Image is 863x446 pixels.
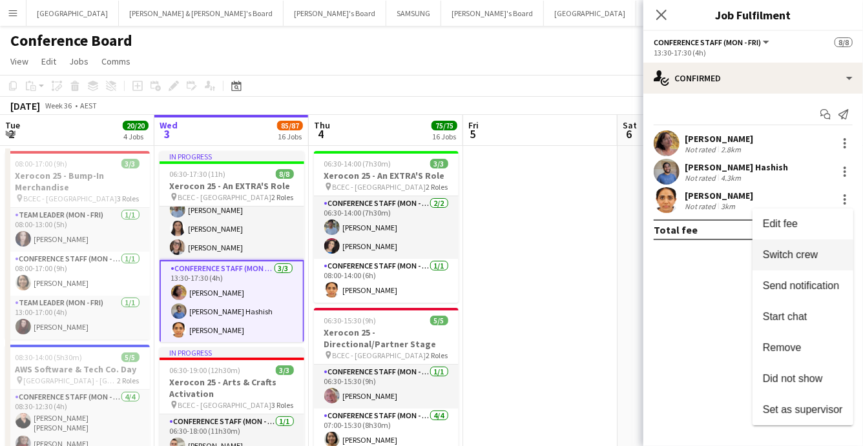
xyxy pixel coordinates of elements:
[763,342,802,353] span: Remove
[753,363,853,394] button: Did not show
[763,404,843,415] span: Set as supervisor
[763,249,818,260] span: Switch crew
[753,301,853,332] button: Start chat
[763,373,823,384] span: Did not show
[753,332,853,363] button: Remove
[763,218,798,229] span: Edit fee
[753,239,853,270] button: Switch crew
[753,394,853,425] button: Set as supervisor
[753,270,853,301] button: Send notification
[763,280,839,291] span: Send notification
[763,311,807,322] span: Start chat
[753,208,853,239] button: Edit fee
